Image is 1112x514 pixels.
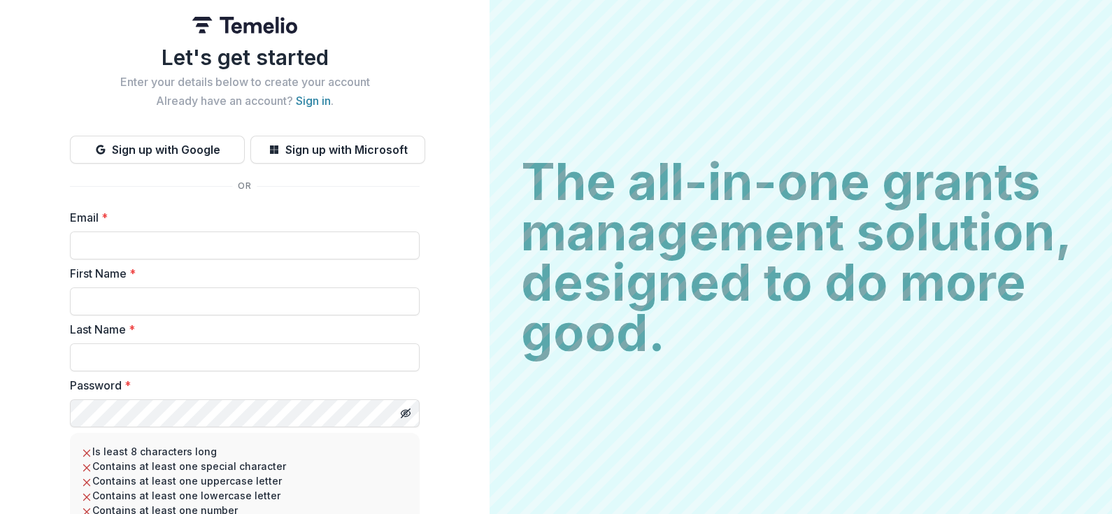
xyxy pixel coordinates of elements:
[70,265,411,282] label: First Name
[70,76,420,89] h2: Enter your details below to create your account
[296,94,331,108] a: Sign in
[81,459,408,473] li: Contains at least one special character
[192,17,297,34] img: Temelio
[250,136,425,164] button: Sign up with Microsoft
[81,488,408,503] li: Contains at least one lowercase letter
[70,45,420,70] h1: Let's get started
[70,321,411,338] label: Last Name
[70,94,420,108] h2: Already have an account? .
[81,444,408,459] li: Is least 8 characters long
[70,136,245,164] button: Sign up with Google
[70,209,411,226] label: Email
[81,473,408,488] li: Contains at least one uppercase letter
[394,402,417,424] button: Toggle password visibility
[70,377,411,394] label: Password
